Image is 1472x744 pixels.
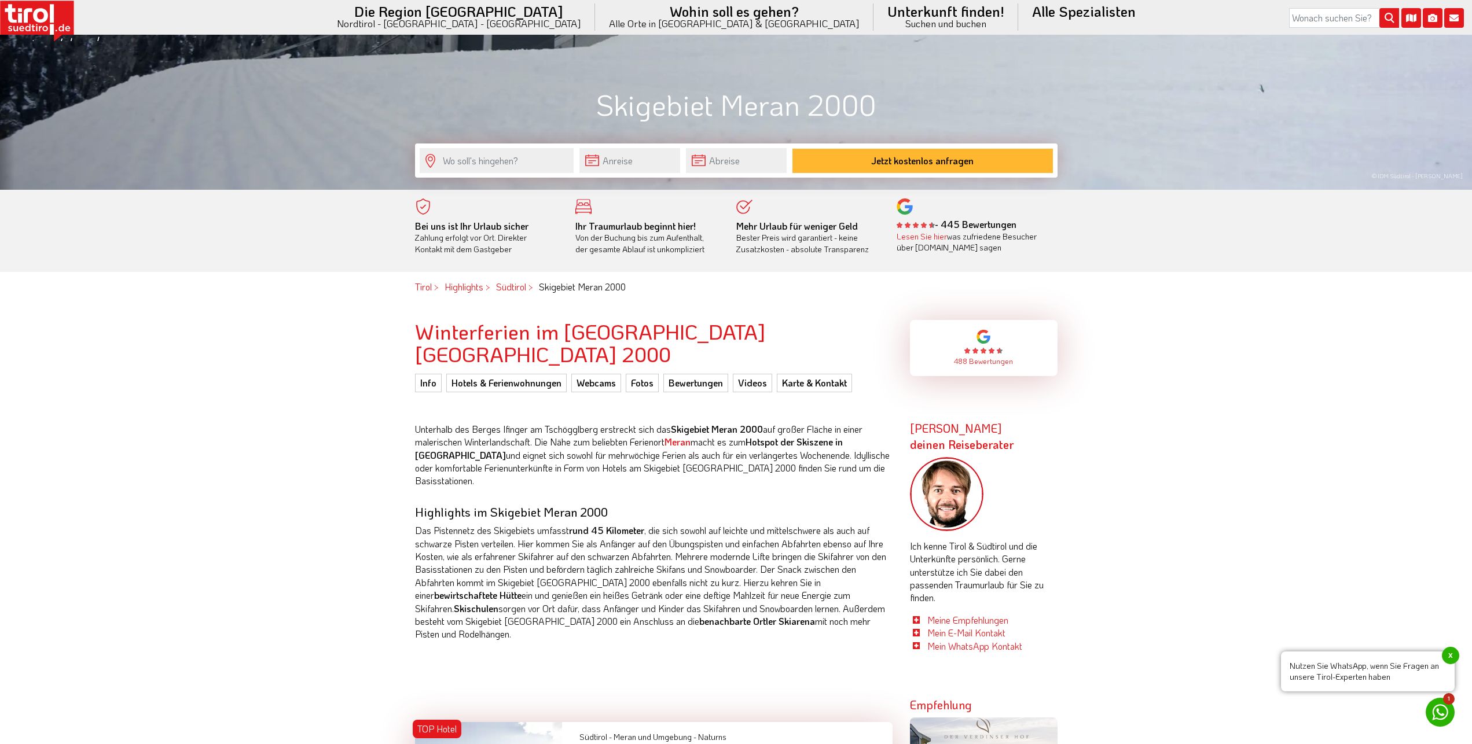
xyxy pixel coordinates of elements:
[1423,8,1442,28] i: Fotogalerie
[663,374,728,392] a: Bewertungen
[897,218,1016,230] b: - 445 Bewertungen
[1442,647,1459,664] span: x
[445,281,483,293] a: Highlights
[954,356,1013,366] a: 488 Bewertungen
[698,731,726,742] span: Naturns
[609,19,860,28] small: Alle Orte in [GEOGRAPHIC_DATA] & [GEOGRAPHIC_DATA]
[415,89,1058,120] h1: Skigebiet Meran 2000
[910,457,984,531] img: frag-markus.png
[1289,8,1399,28] input: Wonach suchen Sie?
[539,281,626,293] em: Skigebiet Meran 2000
[736,220,880,255] div: Bester Preis wird garantiert - keine Zusatzkosten - absolute Transparenz
[415,423,893,488] p: Unterhalb des Berges Ifinger am Tschögglberg erstreckt sich das auf großer Fläche in einer maleri...
[415,220,559,255] div: Zahlung erfolgt vor Ort. Direkter Kontakt mit dem Gastgeber
[571,374,621,392] a: Webcams
[579,731,612,742] span: Südtirol -
[665,436,691,448] a: Meran
[415,505,893,518] h3: Highlights im Skigebiet Meran 2000
[910,457,1058,653] div: Ich kenne Tirol & Südtirol und die Unterkünfte persönlich. Gerne unterstütze ich Sie dabei den pa...
[415,220,528,232] b: Bei uns ist Ihr Urlaub sicher
[496,281,526,293] a: Südtirol
[699,615,815,627] strong: benachbarte Ortler Skiarena
[1281,651,1455,691] span: Nutzen Sie WhatsApp, wenn Sie Fragen an unsere Tirol-Experten haben
[897,231,1040,253] div: was zufriedene Besucher über [DOMAIN_NAME] sagen
[337,19,581,28] small: Nordtirol - [GEOGRAPHIC_DATA] - [GEOGRAPHIC_DATA]
[415,374,442,392] a: Info
[626,374,659,392] a: Fotos
[777,374,852,392] a: Karte & Kontakt
[910,697,972,712] strong: Empfehlung
[446,374,567,392] a: Hotels & Ferienwohnungen
[927,640,1022,652] a: Mein WhatsApp Kontakt
[910,437,1014,452] span: deinen Reiseberater
[1443,693,1455,705] span: 1
[733,374,772,392] a: Videos
[887,19,1004,28] small: Suchen und buchen
[614,731,696,742] span: Meran und Umgebung -
[415,436,843,461] strong: Hotspot der Skiszene in [GEOGRAPHIC_DATA]
[910,421,1014,452] strong: [PERSON_NAME]
[415,281,432,293] a: Tirol
[415,524,893,641] p: Das Pistennetz des Skigebiets umfasst , die sich sowohl auf leichte und mittelschwere als auch au...
[927,614,1008,626] a: Meine Empfehlungen
[575,220,696,232] b: Ihr Traumurlaub beginnt hier!
[927,627,1005,639] a: Mein E-Mail Kontakt
[434,589,522,601] strong: bewirtschaftete Hütte
[897,231,947,242] a: Lesen Sie hier
[569,524,644,536] strong: rund 45 Kilometer
[792,149,1053,173] button: Jetzt kostenlos anfragen
[977,330,990,344] img: google
[671,423,763,435] strong: Skigebiet Meran 2000
[1444,8,1464,28] i: Kontakt
[736,220,858,232] b: Mehr Urlaub für weniger Geld
[454,602,498,614] strong: Skischulen
[579,148,680,173] input: Anreise
[415,320,893,366] h2: Winterferien im [GEOGRAPHIC_DATA] [GEOGRAPHIC_DATA] 2000
[413,720,461,738] div: TOP Hotel
[1426,698,1455,727] a: 1 Nutzen Sie WhatsApp, wenn Sie Fragen an unsere Tirol-Experten habenx
[575,220,719,255] div: Von der Buchung bis zum Aufenthalt, der gesamte Ablauf ist unkompliziert
[1401,8,1421,28] i: Karte öffnen
[420,148,574,173] input: Wo soll's hingehen?
[686,148,787,173] input: Abreise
